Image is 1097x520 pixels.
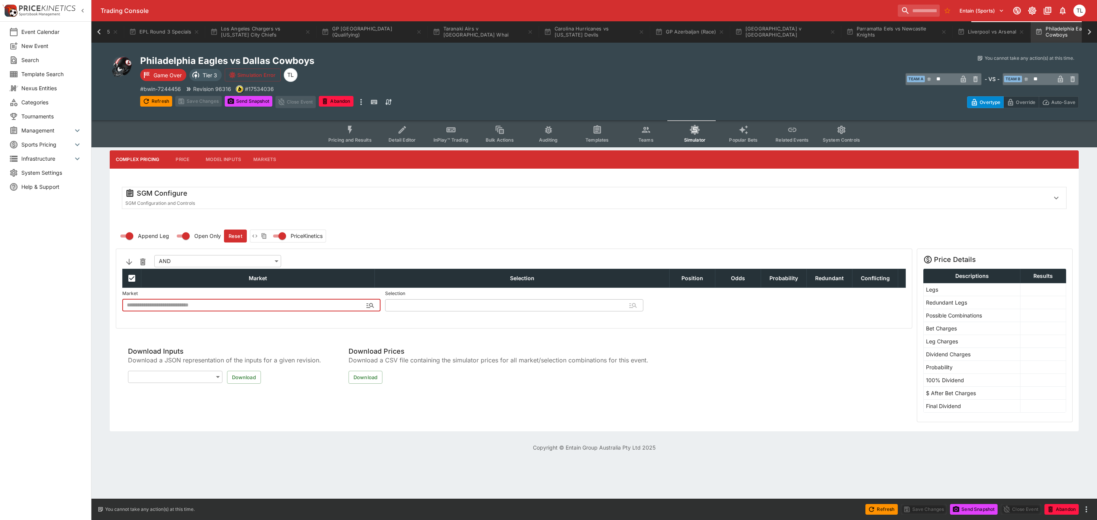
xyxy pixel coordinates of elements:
[21,140,73,148] span: Sports Pricing
[486,137,514,143] span: Bulk Actions
[21,126,73,134] span: Management
[105,506,195,513] p: You cannot take any action(s) at this time.
[284,68,297,82] div: Trent Lewis
[21,98,82,106] span: Categories
[731,21,840,43] button: [GEOGRAPHIC_DATA] v [GEOGRAPHIC_DATA]
[349,347,648,356] span: Download Prices
[128,356,321,365] span: Download a JSON representation of the inputs for a given revision.
[980,98,1000,106] p: Overtype
[319,96,353,107] button: Abandon
[21,84,82,92] span: Nexus Entities
[1056,4,1070,18] button: Notifications
[428,21,538,43] button: Taranaki Airs v [GEOGRAPHIC_DATA] Whai
[955,5,1009,17] button: Select Tenant
[140,85,181,93] p: Copy To Clipboard
[19,13,60,16] img: Sportsbook Management
[140,96,172,107] button: Refresh
[638,137,654,143] span: Teams
[250,231,259,241] button: View payload
[1041,4,1054,18] button: Documentation
[259,231,269,241] button: Copy payload to clipboard
[670,269,715,287] th: Position
[328,137,372,143] span: Pricing and Results
[224,230,247,242] button: Reset
[823,137,860,143] span: System Controls
[941,5,953,17] button: No Bookmarks
[1020,269,1066,283] th: Results
[907,76,925,82] span: Team A
[924,348,1020,360] td: Dividend Charges
[684,137,705,143] span: Simulator
[225,96,272,107] button: Send Snapshot
[924,322,1020,335] td: Bet Charges
[1082,505,1091,514] button: more
[363,298,377,312] button: Open
[110,55,134,79] img: american_football.png
[585,137,609,143] span: Templates
[924,360,1020,373] td: Probability
[245,85,274,93] p: Copy To Clipboard
[729,137,758,143] span: Popular Bets
[21,183,82,191] span: Help & Support
[125,21,204,43] button: EPL Round 3 Specials
[1071,2,1088,19] button: Trent Lewis
[206,21,315,43] button: Los Angeles Chargers vs [US_STATE] City Chiefs
[1010,4,1024,18] button: Connected to PK
[842,21,951,43] button: Parramatta Eels vs Newcastle Knights
[91,443,1097,451] p: Copyright © Entain Group Australia Pty Ltd 2025
[125,200,195,206] span: SGM Configuration and Controls
[1044,505,1079,512] span: Mark an event as closed and abandoned.
[924,386,1020,399] td: $ After Bet Charges
[357,96,366,108] button: more
[317,21,427,43] button: GP [GEOGRAPHIC_DATA] (Qualifying)
[2,3,18,18] img: PriceKinetics Logo
[140,55,609,67] h2: Copy To Clipboard
[322,120,866,147] div: Event type filters
[385,288,643,299] label: Selection
[539,21,649,43] button: Carolina Hurricanes vs [US_STATE] Devils
[203,71,217,79] p: Tier 3
[19,5,75,11] img: PriceKinetics
[715,269,761,287] th: Odds
[852,269,898,287] th: Conflicting
[389,137,416,143] span: Detail Editor
[985,55,1074,62] p: You cannot take any action(s) at this time.
[807,269,852,287] th: Redundant
[1003,96,1039,108] button: Override
[193,85,231,93] p: Revision 96316
[934,255,976,264] h5: Price Details
[898,5,940,17] input: search
[985,75,999,83] h6: - VS -
[375,269,670,287] th: Selection
[21,155,73,163] span: Infrastructure
[953,21,1029,43] button: Liverpool vs Arsenal
[433,137,469,143] span: InPlay™ Trading
[236,86,243,93] img: bwin.png
[227,371,261,384] button: Download
[1051,98,1075,106] p: Auto-Save
[950,504,998,515] button: Send Snapshot
[236,85,243,93] div: bwin
[225,69,281,81] button: Simulation Error
[1025,4,1039,18] button: Toggle light/dark mode
[924,283,1020,296] td: Legs
[924,335,1020,348] td: Leg Charges
[761,269,807,287] th: Probability
[924,399,1020,412] td: Final Dividend
[924,269,1020,283] th: Descriptions
[110,150,165,169] button: Complex Pricing
[651,21,729,43] button: GP Azerbaijan (Race)
[125,189,1043,198] div: SGM Configure
[154,255,281,267] div: AND
[319,97,353,105] span: Mark an event as closed and abandoned.
[865,504,897,515] button: Refresh
[21,169,82,177] span: System Settings
[1044,504,1079,515] button: Abandon
[776,137,809,143] span: Related Events
[291,232,323,240] span: PriceKinetics
[154,71,182,79] p: Game Over
[21,70,82,78] span: Template Search
[21,42,82,50] span: New Event
[200,150,247,169] button: Model Inputs
[269,230,323,242] label: Change payload type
